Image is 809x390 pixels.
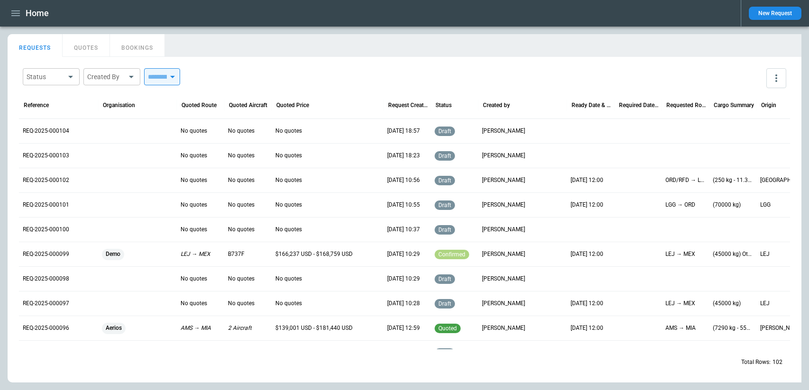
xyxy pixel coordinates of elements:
button: QUOTES [63,34,110,57]
p: 02/09/2025 10:37 [387,226,420,234]
button: BOOKINGS [110,34,165,57]
p: No quotes [181,152,207,160]
p: Myles Cummins [482,299,525,308]
p: Simon Watson [482,176,525,184]
p: No quotes [228,226,255,234]
p: LEJ [760,299,770,308]
p: LGG [760,201,771,209]
p: B737F [228,250,245,258]
p: REQ-2025-000096 [23,324,69,332]
p: REQ-2025-000103 [23,152,69,160]
p: 02/09/2025 10:29 [387,275,420,283]
p: (250 kg - 11.3 ft³) Automotive [713,176,753,184]
p: REQ-2025-000099 [23,250,69,258]
p: No quotes [181,201,207,209]
p: Chicago airport [760,176,800,184]
p: REQ-2025-000102 [23,176,69,184]
div: Status [436,102,452,109]
p: 02/09/2025 12:00 [571,250,603,258]
p: LEJ → MEX [665,299,695,308]
p: Myles Cummins [482,201,525,209]
p: LEJ → MEX [181,250,210,258]
span: draft [436,177,453,184]
span: draft [436,153,453,159]
p: 10/09/2025 12:00 [571,324,603,332]
p: LGG → ORD [665,201,695,209]
p: AMS → MIA [665,324,696,332]
p: Myles Cummins [482,226,525,234]
p: Myles Cummins [482,275,525,283]
p: (45000 kg) Other [713,250,753,258]
div: Request Created At (UTC) [388,102,428,109]
p: ORD/RFD → LGG [665,176,705,184]
p: No quotes [275,127,302,135]
p: LEJ → MEX [665,250,695,258]
p: No quotes [275,299,302,308]
p: 02/09/2025 10:55 [387,201,420,209]
div: Ready Date & Time (UTC) [572,102,612,109]
p: No quotes [228,201,255,209]
p: (45000 kg) [713,299,741,308]
div: Reference [24,102,49,109]
p: 02/09/2025 10:29 [387,250,420,258]
div: Quoted Aircraft [229,102,267,109]
div: Required Date & Time (UTC) [619,102,659,109]
p: 02/09/2025 10:56 [387,176,420,184]
div: Requested Route [666,102,707,109]
p: No quotes [181,176,207,184]
span: draft [436,202,453,209]
p: 02/09/2025 10:28 [387,299,420,308]
button: REQUESTS [8,34,63,57]
span: draft [436,276,453,282]
p: 27/08/2025 12:59 [387,324,420,332]
p: Myles Cummins [482,127,525,135]
p: REQ-2025-000104 [23,127,69,135]
button: more [766,68,786,88]
div: Created by [483,102,510,109]
p: AMS → MIA [181,324,211,332]
span: Aerios [102,316,126,340]
span: Demo [102,242,124,266]
p: No quotes [228,299,255,308]
p: No quotes [228,152,255,160]
div: Organisation [103,102,135,109]
p: (7290 kg - 551.92 ft³) Machinery & Industrial Equipment [713,324,753,332]
p: 2 Aircraft [228,324,252,332]
p: REQ-2025-000101 [23,201,69,209]
span: draft [436,300,453,307]
p: $139,001 USD - $181,440 USD [275,324,353,332]
p: REQ-2025-000097 [23,299,69,308]
p: Myles Cummins [482,250,525,258]
p: 102 [773,358,782,366]
p: $166,237 USD - $168,759 USD [275,250,353,258]
h1: Home [26,8,49,19]
p: No quotes [275,152,302,160]
p: No quotes [275,275,302,283]
p: Simon Watson [482,324,525,332]
p: No quotes [228,127,255,135]
span: draft [436,227,453,233]
p: No quotes [181,299,207,308]
p: REQ-2025-000100 [23,226,69,234]
p: No quotes [181,275,207,283]
p: 13/07/2025 12:00 [571,201,603,209]
p: Total Rows: [741,358,771,366]
div: Created By [87,72,125,82]
p: No quotes [275,201,302,209]
p: LEJ [760,250,770,258]
p: No quotes [181,226,207,234]
p: No quotes [181,127,207,135]
span: confirmed [436,251,467,258]
p: (70000 kg) [713,201,741,209]
p: REQ-2025-000098 [23,275,69,283]
div: Origin [761,102,776,109]
p: 02/09/2025 12:00 [571,299,603,308]
span: quoted [436,325,459,332]
p: 05/09/2025 12:00 [571,176,603,184]
div: Quoted Price [276,102,309,109]
p: No quotes [228,275,255,283]
p: No quotes [228,176,255,184]
button: New Request [749,7,801,20]
p: Myles Cummins [482,152,525,160]
p: 02/09/2025 18:57 [387,127,420,135]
